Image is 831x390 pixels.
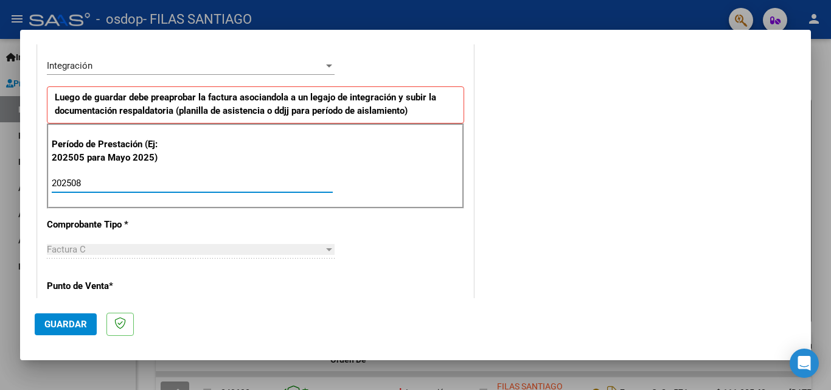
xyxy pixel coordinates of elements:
[52,138,174,165] p: Período de Prestación (Ej: 202505 para Mayo 2025)
[47,60,92,71] span: Integración
[44,319,87,330] span: Guardar
[55,92,436,117] strong: Luego de guardar debe preaprobar la factura asociandola a un legajo de integración y subir la doc...
[790,349,819,378] div: Open Intercom Messenger
[47,279,172,293] p: Punto de Venta
[47,244,86,255] span: Factura C
[35,313,97,335] button: Guardar
[47,218,172,232] p: Comprobante Tipo *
